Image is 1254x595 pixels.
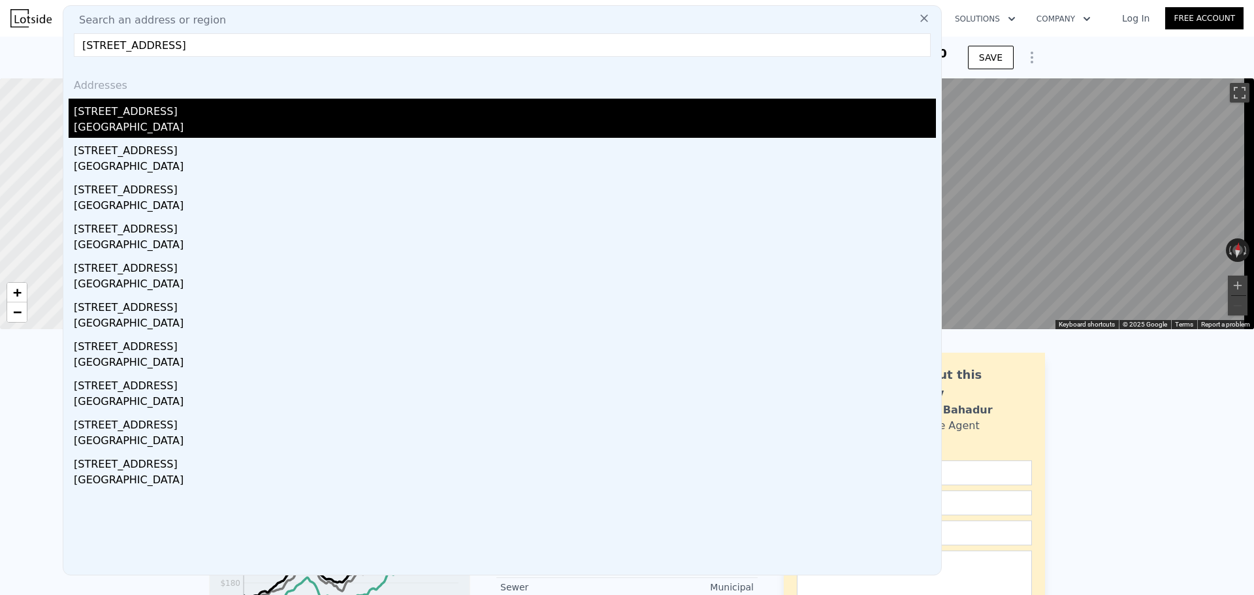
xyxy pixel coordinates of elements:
div: [GEOGRAPHIC_DATA] [74,472,936,490]
button: Toggle fullscreen view [1230,83,1249,103]
div: [STREET_ADDRESS] [74,99,936,120]
div: [GEOGRAPHIC_DATA] [74,276,936,295]
div: [STREET_ADDRESS] [74,412,936,433]
div: [STREET_ADDRESS] [74,373,936,394]
div: Sewer [500,581,627,594]
button: Solutions [944,7,1026,31]
div: Siddhant Bahadur [886,402,993,418]
div: [STREET_ADDRESS] [74,138,936,159]
a: Terms (opens in new tab) [1175,321,1193,328]
div: [GEOGRAPHIC_DATA] [74,433,936,451]
a: Report a problem [1201,321,1250,328]
img: Lotside [10,9,52,27]
div: [GEOGRAPHIC_DATA] [74,355,936,373]
span: − [13,304,22,320]
div: [GEOGRAPHIC_DATA] [74,120,936,138]
div: [GEOGRAPHIC_DATA] [74,237,936,255]
div: [GEOGRAPHIC_DATA] [74,315,936,334]
a: Zoom out [7,302,27,322]
button: Rotate counterclockwise [1226,238,1233,262]
div: [STREET_ADDRESS] [74,451,936,472]
div: [STREET_ADDRESS] [74,334,936,355]
button: Company [1026,7,1101,31]
a: Zoom in [7,283,27,302]
div: [GEOGRAPHIC_DATA] [74,159,936,177]
button: Zoom out [1228,296,1247,315]
span: + [13,284,22,300]
tspan: $180 [220,579,240,588]
span: © 2025 Google [1123,321,1167,328]
span: Search an address or region [69,12,226,28]
a: Log In [1106,12,1165,25]
div: Municipal [627,581,754,594]
button: Zoom in [1228,276,1247,295]
div: [STREET_ADDRESS] [74,295,936,315]
input: Enter an address, city, region, neighborhood or zip code [74,33,931,57]
div: [STREET_ADDRESS] [74,177,936,198]
button: Show Options [1019,44,1045,71]
a: Free Account [1165,7,1244,29]
div: [STREET_ADDRESS] [74,216,936,237]
button: SAVE [968,46,1014,69]
button: Reset the view [1231,238,1244,263]
button: Rotate clockwise [1243,238,1250,262]
div: Addresses [69,67,936,99]
div: [STREET_ADDRESS] [74,255,936,276]
div: [GEOGRAPHIC_DATA] [74,394,936,412]
button: Keyboard shortcuts [1059,320,1115,329]
div: [GEOGRAPHIC_DATA] [74,198,936,216]
div: Ask about this property [886,366,1032,402]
